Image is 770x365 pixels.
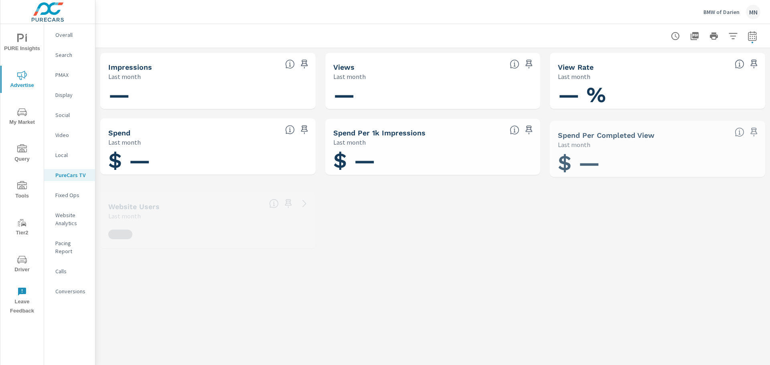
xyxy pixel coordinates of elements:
[510,59,519,69] span: Number of times your connected TV ad was viewed completely by a user. [Source: This data is provi...
[282,197,295,210] span: Save this to your personalized report
[108,137,141,147] p: Last month
[108,129,130,137] h5: Spend
[558,140,590,149] p: Last month
[269,199,279,208] span: Unique website visitors over the selected time period. [Source: Website Analytics]
[744,28,760,44] button: Select Date Range
[3,107,41,127] span: My Market
[44,265,95,277] div: Calls
[298,58,311,71] span: Save this to your personalized report
[44,285,95,297] div: Conversions
[55,91,89,99] p: Display
[44,237,95,257] div: Pacing Report
[3,218,41,238] span: Tier2
[558,63,594,71] h5: View Rate
[3,181,41,201] span: Tools
[55,171,89,179] p: PureCars TV
[3,255,41,274] span: Driver
[44,89,95,101] div: Display
[55,71,89,79] p: PMAX
[333,147,533,174] h1: $ —
[44,109,95,121] div: Social
[687,28,703,44] button: "Export Report to PDF"
[44,209,95,229] div: Website Analytics
[735,59,744,69] span: Percentage of Impressions where the ad was viewed completely. “Impressions” divided by “Views”. [...
[55,287,89,295] p: Conversions
[44,49,95,61] div: Search
[0,24,44,319] div: nav menu
[44,189,95,201] div: Fixed Ops
[3,71,41,90] span: Advertise
[108,211,141,221] p: Last month
[523,123,535,136] span: Save this to your personalized report
[44,149,95,161] div: Local
[333,81,533,109] h1: —
[108,72,141,81] p: Last month
[558,149,757,177] h1: $ —
[44,129,95,141] div: Video
[558,81,757,109] h1: — %
[55,51,89,59] p: Search
[558,131,654,139] h5: Spend Per Completed View
[44,169,95,181] div: PureCars TV
[510,125,519,135] span: Total spend per 1,000 impressions. [Source: This data is provided by the video advertising platform]
[703,8,740,16] p: BMW of Darien
[523,58,535,71] span: Save this to your personalized report
[55,267,89,275] p: Calls
[108,63,152,71] h5: Impressions
[298,123,311,136] span: Save this to your personalized report
[3,34,41,53] span: PURE Insights
[44,29,95,41] div: Overall
[706,28,722,44] button: Print Report
[3,287,41,316] span: Leave Feedback
[746,5,760,19] div: MN
[108,202,160,211] h5: Website Users
[55,31,89,39] p: Overall
[55,191,89,199] p: Fixed Ops
[55,239,89,255] p: Pacing Report
[333,63,355,71] h5: Views
[3,144,41,164] span: Query
[333,137,366,147] p: Last month
[55,131,89,139] p: Video
[725,28,741,44] button: Apply Filters
[55,211,89,227] p: Website Analytics
[108,81,308,109] h1: —
[558,72,590,81] p: Last month
[735,127,744,137] span: Total spend per 1,000 impressions. [Source: This data is provided by the video advertising platform]
[298,197,311,210] a: See more details in report
[55,151,89,159] p: Local
[285,125,295,135] span: Cost of your connected TV ad campaigns. [Source: This data is provided by the video advertising p...
[55,111,89,119] p: Social
[333,72,366,81] p: Last month
[108,147,308,174] h1: $ —
[748,126,760,139] span: Save this to your personalized report
[285,59,295,69] span: Number of times your connected TV ad was presented to a user. [Source: This data is provided by t...
[748,58,760,71] span: Save this to your personalized report
[333,129,426,137] h5: Spend Per 1k Impressions
[44,69,95,81] div: PMAX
